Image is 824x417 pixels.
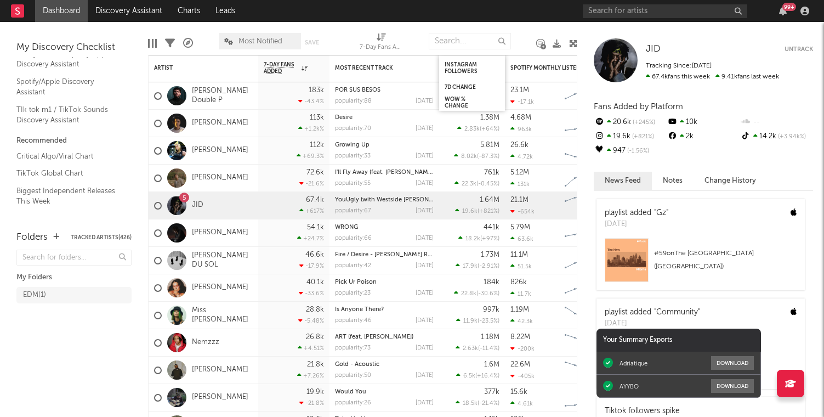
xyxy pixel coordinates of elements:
[631,120,655,126] span: +245 %
[560,110,609,137] svg: Chart title
[335,279,377,285] a: Pick Ur Poison
[594,129,667,144] div: 19.6k
[456,399,499,407] div: ( )
[646,44,661,55] a: JID
[510,126,532,133] div: 963k
[16,76,121,98] a: Spotify/Apple Discovery Assistant
[23,289,46,302] div: EDM ( 1 )
[306,306,324,313] div: 28.8k
[630,134,654,140] span: +821 %
[192,393,248,402] a: [PERSON_NAME]
[192,119,248,128] a: [PERSON_NAME]
[335,115,353,121] a: Desire
[16,250,132,266] input: Search for folders...
[480,114,499,121] div: 1.38M
[165,27,175,59] div: Filters
[335,373,371,379] div: popularity: 50
[480,196,499,204] div: 1.64M
[238,38,282,45] span: Most Notified
[298,125,324,132] div: +1.2k %
[335,208,371,214] div: popularity: 67
[560,329,609,357] svg: Chart title
[560,357,609,384] svg: Chart title
[335,252,441,258] a: Fire / Desire - [PERSON_NAME] Remix
[654,308,700,316] a: "Community"
[462,208,478,215] span: 19.6k
[416,181,434,187] div: [DATE]
[16,104,121,126] a: TIk tok m1 / TikTok Sounds Discovery Assistant
[596,329,761,352] div: Your Summary Exports
[416,153,434,159] div: [DATE]
[510,169,529,176] div: 5.12M
[416,208,434,214] div: [DATE]
[309,87,324,94] div: 183k
[416,263,434,269] div: [DATE]
[454,153,499,160] div: ( )
[360,41,404,54] div: 7-Day Fans Added (7-Day Fans Added)
[335,334,434,340] div: ART (feat. Latto)
[479,154,498,160] span: -87.3 %
[484,169,499,176] div: 761k
[335,318,372,324] div: popularity: 46
[740,115,813,129] div: --
[456,317,499,324] div: ( )
[297,153,324,160] div: +69.3 %
[16,150,121,162] a: Critical Algo/Viral Chart
[335,290,371,296] div: popularity: 23
[510,65,593,71] div: Spotify Monthly Listeners
[335,252,434,258] div: Fire / Desire - Dorian Craft Remix
[481,334,499,341] div: 1.18M
[416,290,434,296] div: [DATE]
[510,334,530,341] div: 8.22M
[297,235,324,242] div: +24.7 %
[694,172,767,190] button: Change History
[483,306,499,313] div: 997k
[667,129,740,144] div: 2k
[335,115,434,121] div: Desire
[299,180,324,187] div: -21.6 %
[479,208,498,215] span: +821 %
[510,400,533,407] div: 4.61k
[335,98,372,104] div: popularity: 88
[560,384,609,412] svg: Chart title
[510,235,533,243] div: 63.6k
[335,197,453,203] a: YouUgly (with Westside [PERSON_NAME])
[667,115,740,129] div: 10k
[307,361,324,368] div: 21.8k
[306,334,324,341] div: 26.8k
[299,207,324,215] div: +617 %
[510,263,532,270] div: 51.5k
[16,41,132,54] div: My Discovery Checklist
[594,103,683,111] span: Fans Added by Platform
[416,235,434,241] div: [DATE]
[305,40,319,46] button: Save
[652,172,694,190] button: Notes
[335,170,484,176] a: I'll Fly Away (feat. [PERSON_NAME] [PERSON_NAME])
[445,84,483,91] div: 7d Change
[192,87,253,105] a: [PERSON_NAME] Double P
[484,279,499,286] div: 184k
[711,356,754,370] button: Download
[510,318,533,325] div: 42.3k
[465,236,480,242] span: 18.2k
[560,219,609,247] svg: Chart title
[785,44,813,55] button: Untrack
[264,61,299,75] span: 7-Day Fans Added
[463,263,478,269] span: 17.9k
[192,173,248,183] a: [PERSON_NAME]
[646,63,712,69] span: Tracking Since: [DATE]
[306,388,324,396] div: 19.9k
[299,262,324,269] div: -17.9 %
[192,338,219,347] a: Nemzzz
[306,196,324,204] div: 67.4k
[335,126,371,132] div: popularity: 70
[335,362,434,368] div: Gold - Acoustic
[192,365,248,375] a: [PERSON_NAME]
[192,201,203,210] a: JID
[335,224,434,230] div: WRONG
[510,306,529,313] div: 1.19M
[510,373,535,380] div: -405k
[335,153,371,159] div: popularity: 33
[620,359,647,367] div: Adriatique
[335,142,370,148] a: Growing Up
